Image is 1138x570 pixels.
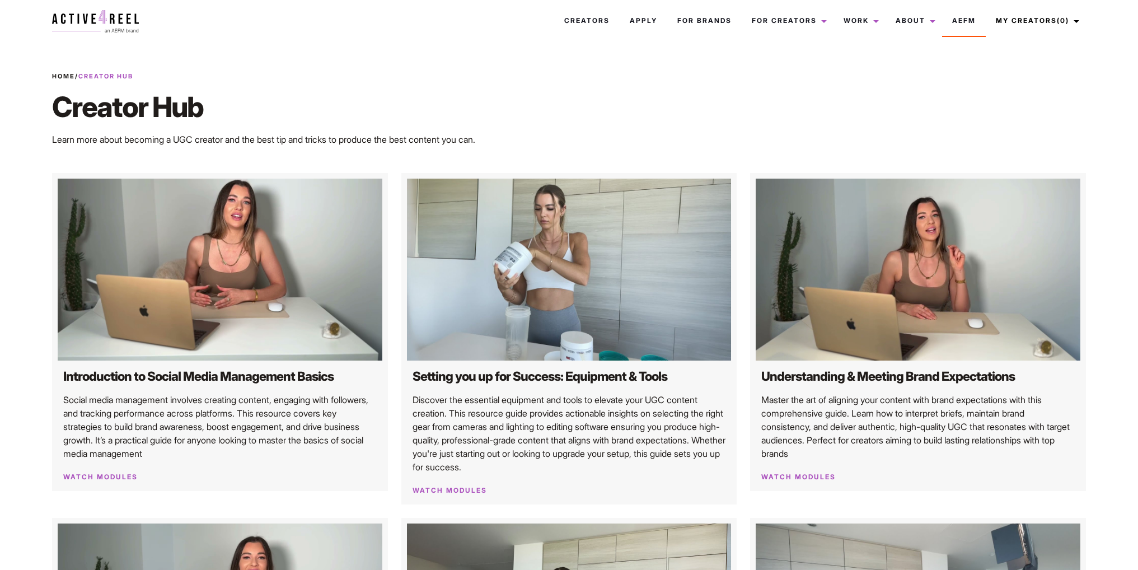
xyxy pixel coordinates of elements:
a: Work [833,6,886,36]
a: Apply [620,6,667,36]
img: Video Thumbnail [58,179,382,361]
h2: Setting you up for Success: Equipment & Tools [413,369,725,384]
a: My Creators(0) [986,6,1086,36]
a: Creators [554,6,620,36]
img: Video Thumbnail [756,179,1080,361]
a: About [886,6,942,36]
h1: Creator Hub [52,90,737,124]
h2: Introduction to Social Media Management Basics [63,369,376,384]
span: / [52,72,133,81]
strong: Creator Hub [78,72,133,80]
a: Home [52,72,75,80]
h2: Understanding & Meeting Brand Expectations [761,369,1074,384]
a: Watch Modules [413,486,487,494]
img: a4r-logo.svg [52,10,139,32]
a: For Brands [667,6,742,36]
p: Social media management involves creating content, engaging with followers, and tracking performa... [63,393,376,460]
p: Learn more about becoming a UGC creator and the best tip and tricks to produce the best content y... [52,133,737,146]
a: Watch Modules [63,473,138,481]
a: AEFM [942,6,986,36]
p: Master the art of aligning your content with brand expectations with this comprehensive guide. Le... [761,393,1074,460]
a: Watch Modules [761,473,836,481]
p: Discover the essential equipment and tools to elevate your UGC content creation. This resource gu... [413,393,725,474]
span: (0) [1057,16,1069,25]
img: Video Thumbnail [407,179,731,361]
a: For Creators [742,6,833,36]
